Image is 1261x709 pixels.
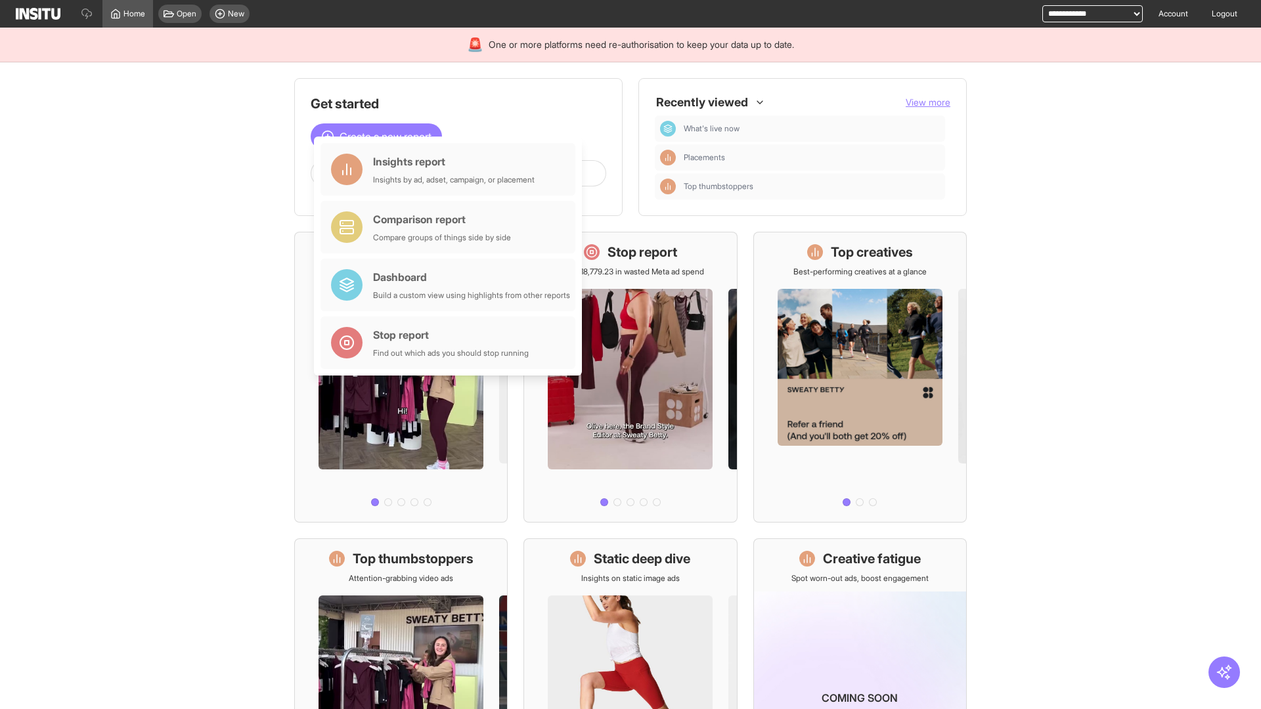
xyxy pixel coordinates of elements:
[373,232,511,243] div: Compare groups of things side by side
[123,9,145,19] span: Home
[373,175,535,185] div: Insights by ad, adset, campaign, or placement
[373,154,535,169] div: Insights report
[684,152,940,163] span: Placements
[373,290,570,301] div: Build a custom view using highlights from other reports
[594,549,690,568] h1: Static deep dive
[684,123,940,134] span: What's live now
[177,9,196,19] span: Open
[340,129,431,144] span: Create a new report
[489,38,794,51] span: One or more platforms need re-authorisation to keep your data up to date.
[581,573,680,584] p: Insights on static image ads
[353,549,474,568] h1: Top thumbstoppers
[373,348,529,358] div: Find out which ads you should stop running
[557,267,704,277] p: Save £18,779.23 in wasted Meta ad spend
[660,150,676,165] div: Insights
[373,327,529,343] div: Stop report
[523,232,737,523] a: Stop reportSave £18,779.23 in wasted Meta ad spend
[16,8,60,20] img: Logo
[753,232,967,523] a: Top creativesBest-performing creatives at a glance
[684,152,725,163] span: Placements
[660,179,676,194] div: Insights
[228,9,244,19] span: New
[831,243,913,261] h1: Top creatives
[373,211,511,227] div: Comparison report
[373,269,570,285] div: Dashboard
[906,97,950,108] span: View more
[311,123,442,150] button: Create a new report
[660,121,676,137] div: Dashboard
[906,96,950,109] button: View more
[684,181,753,192] span: Top thumbstoppers
[294,232,508,523] a: What's live nowSee all active ads instantly
[467,35,483,54] div: 🚨
[684,181,940,192] span: Top thumbstoppers
[311,95,606,113] h1: Get started
[349,573,453,584] p: Attention-grabbing video ads
[684,123,740,134] span: What's live now
[608,243,677,261] h1: Stop report
[793,267,927,277] p: Best-performing creatives at a glance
